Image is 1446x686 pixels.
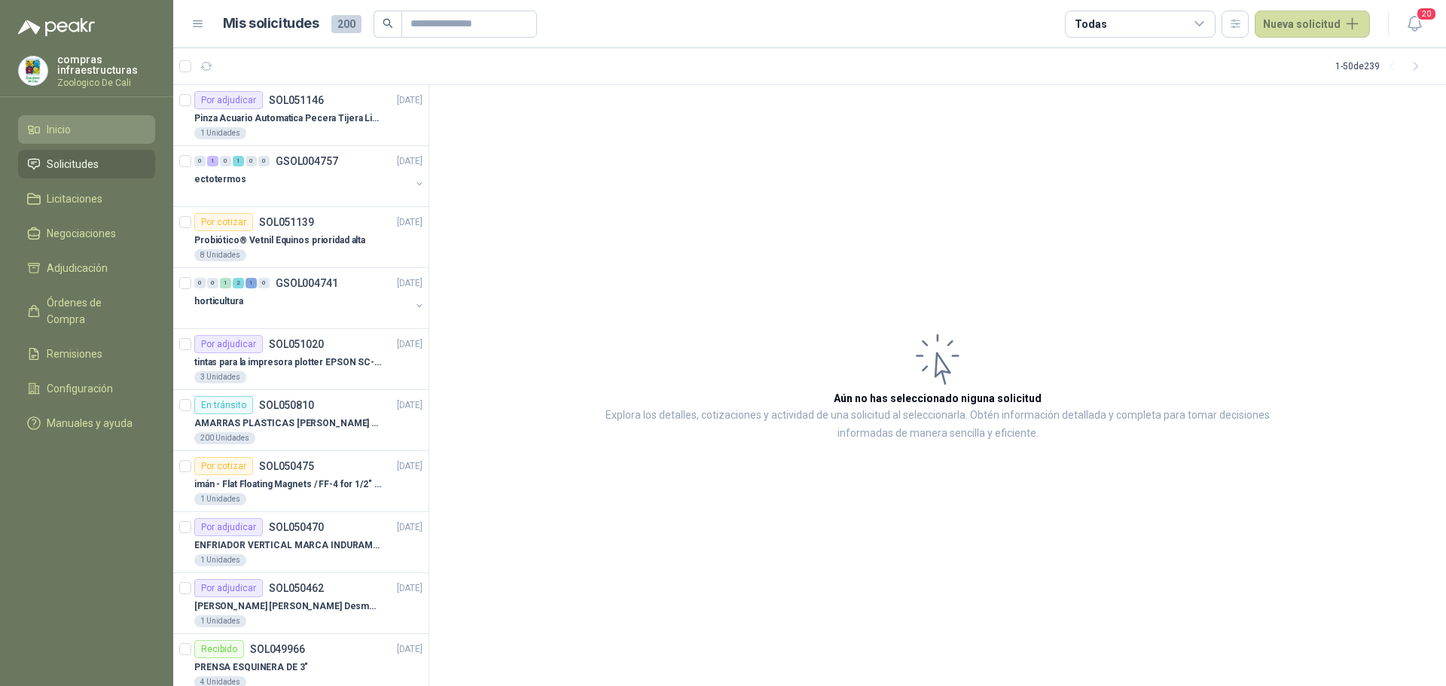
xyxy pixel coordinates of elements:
[1075,16,1106,32] div: Todas
[397,642,423,657] p: [DATE]
[19,56,47,85] img: Company Logo
[194,274,426,322] a: 0 0 1 2 1 0 GSOL004741[DATE] horticultura
[258,156,270,166] div: 0
[233,278,244,288] div: 2
[269,522,324,532] p: SOL050470
[173,329,429,390] a: Por adjudicarSOL051020[DATE] tintas para la impresora plotter EPSON SC-T31003 Unidades
[259,461,314,471] p: SOL050475
[194,278,206,288] div: 0
[194,91,263,109] div: Por adjudicar
[397,398,423,413] p: [DATE]
[1255,11,1370,38] button: Nueva solicitud
[383,18,393,29] span: search
[250,644,305,654] p: SOL049966
[194,477,382,492] p: imán - Flat Floating Magnets / FF-4 for 1/2″ (1.3 CM) TO 1″ (2.5 CM)
[173,390,429,451] a: En tránsitoSOL050810[DATE] AMARRAS PLASTICAS [PERSON_NAME] DE 10 CM200 Unidades
[173,85,429,146] a: Por adjudicarSOL051146[DATE] Pinza Acuario Automatica Pecera Tijera Limpiador Alicate1 Unidades
[194,493,246,505] div: 1 Unidades
[397,337,423,352] p: [DATE]
[397,215,423,230] p: [DATE]
[276,156,338,166] p: GSOL004757
[269,583,324,593] p: SOL050462
[194,416,382,431] p: AMARRAS PLASTICAS [PERSON_NAME] DE 10 CM
[194,213,253,231] div: Por cotizar
[194,640,244,658] div: Recibido
[259,400,314,410] p: SOL050810
[331,15,361,33] span: 200
[173,451,429,512] a: Por cotizarSOL050475[DATE] imán - Flat Floating Magnets / FF-4 for 1/2″ (1.3 CM) TO 1″ (2.5 CM)1 ...
[580,407,1295,443] p: Explora los detalles, cotizaciones y actividad de una solicitud al seleccionarla. Obtén informaci...
[269,339,324,349] p: SOL051020
[1401,11,1428,38] button: 20
[47,415,133,431] span: Manuales y ayuda
[18,18,95,36] img: Logo peakr
[194,294,243,309] p: horticultura
[194,615,246,627] div: 1 Unidades
[194,432,255,444] div: 200 Unidades
[259,217,314,227] p: SOL051139
[173,512,429,573] a: Por adjudicarSOL050470[DATE] ENFRIADOR VERTICAL MARCA INDURAMA 216 LITROS MODELO VFV-400 CZ1 Unid...
[233,156,244,166] div: 1
[47,191,102,207] span: Licitaciones
[1416,7,1437,21] span: 20
[194,579,263,597] div: Por adjudicar
[47,156,99,172] span: Solicitudes
[47,121,71,138] span: Inicio
[397,581,423,596] p: [DATE]
[397,93,423,108] p: [DATE]
[397,520,423,535] p: [DATE]
[18,150,155,178] a: Solicitudes
[57,54,155,75] p: compras infraestructuras
[194,660,308,675] p: PRENSA ESQUINERA DE 3"
[1335,54,1428,78] div: 1 - 50 de 239
[220,156,231,166] div: 0
[194,335,263,353] div: Por adjudicar
[18,254,155,282] a: Adjudicación
[18,374,155,403] a: Configuración
[194,457,253,475] div: Por cotizar
[47,380,113,397] span: Configuración
[397,459,423,474] p: [DATE]
[173,207,429,268] a: Por cotizarSOL051139[DATE] Probiótico® Vetnil Equinos prioridad alta8 Unidades
[397,276,423,291] p: [DATE]
[194,172,246,187] p: ectotermos
[397,154,423,169] p: [DATE]
[246,278,257,288] div: 1
[194,249,246,261] div: 8 Unidades
[194,538,382,553] p: ENFRIADOR VERTICAL MARCA INDURAMA 216 LITROS MODELO VFV-400 CZ
[18,184,155,213] a: Licitaciones
[194,518,263,536] div: Por adjudicar
[194,554,246,566] div: 1 Unidades
[246,156,257,166] div: 0
[18,115,155,144] a: Inicio
[47,346,102,362] span: Remisiones
[276,278,338,288] p: GSOL004741
[194,233,365,248] p: Probiótico® Vetnil Equinos prioridad alta
[18,409,155,438] a: Manuales y ayuda
[194,355,382,370] p: tintas para la impresora plotter EPSON SC-T3100
[18,219,155,248] a: Negociaciones
[18,288,155,334] a: Órdenes de Compra
[194,127,246,139] div: 1 Unidades
[834,390,1042,407] h3: Aún no has seleccionado niguna solicitud
[194,156,206,166] div: 0
[47,260,108,276] span: Adjudicación
[173,573,429,634] a: Por adjudicarSOL050462[DATE] [PERSON_NAME] [PERSON_NAME] Desmontable De 5 Pasos, Capacida...1 Uni...
[194,599,382,614] p: [PERSON_NAME] [PERSON_NAME] Desmontable De 5 Pasos, Capacida...
[207,156,218,166] div: 1
[207,278,218,288] div: 0
[47,225,116,242] span: Negociaciones
[194,111,382,126] p: Pinza Acuario Automatica Pecera Tijera Limpiador Alicate
[269,95,324,105] p: SOL051146
[194,396,253,414] div: En tránsito
[223,13,319,35] h1: Mis solicitudes
[194,371,246,383] div: 3 Unidades
[194,152,426,200] a: 0 1 0 1 0 0 GSOL004757[DATE] ectotermos
[57,78,155,87] p: Zoologico De Cali
[47,294,141,328] span: Órdenes de Compra
[258,278,270,288] div: 0
[18,340,155,368] a: Remisiones
[220,278,231,288] div: 1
